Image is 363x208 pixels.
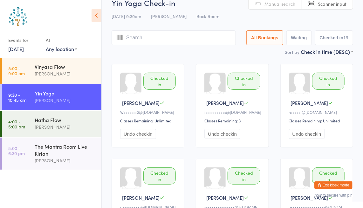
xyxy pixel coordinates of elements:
div: [PERSON_NAME] [35,157,96,164]
div: At [46,35,77,45]
div: Checked in [143,73,176,90]
button: Exit kiosk mode [314,181,353,189]
div: 19 [343,35,348,40]
div: W•••••••2@[DOMAIN_NAME] [120,109,178,115]
input: Search [112,30,236,45]
div: Any location [46,45,77,52]
div: Classes Remaining: Unlimited [289,118,346,123]
button: Checked in19 [315,30,353,45]
span: [DATE] 9:30am [112,13,141,19]
div: Classes Remaining: Unlimited [120,118,178,123]
a: 9:30 -10:45 amYin Yoga[PERSON_NAME] [2,84,101,110]
div: i••••••••••s@[DOMAIN_NAME] [204,109,262,115]
time: 5:00 - 6:30 pm [8,146,25,156]
div: h•••••t@[DOMAIN_NAME] [289,109,346,115]
span: [PERSON_NAME] [122,100,160,106]
span: [PERSON_NAME] [151,13,187,19]
time: 9:30 - 10:45 am [8,92,26,102]
div: [PERSON_NAME] [35,70,96,77]
div: Classes Remaining: 3 [204,118,262,123]
div: Events for [8,35,39,45]
span: [PERSON_NAME] [122,194,160,201]
span: [PERSON_NAME] [206,100,244,106]
button: how to secure with pin [315,193,353,198]
span: [PERSON_NAME] [291,194,328,201]
button: Undo checkin [120,129,156,139]
div: Vinyasa Flow [35,63,96,70]
div: Yin Yoga [35,90,96,97]
div: Checked in [312,167,345,185]
div: The Mantra Room Live Kirtan [35,143,96,157]
div: Checked in [312,73,345,90]
span: Manual search [264,1,295,7]
div: [PERSON_NAME] [35,97,96,104]
button: All Bookings [246,30,283,45]
button: Undo checkin [289,129,325,139]
div: Checked in [143,167,176,185]
img: Australian School of Meditation & Yoga [6,5,30,29]
div: Checked in [228,167,260,185]
a: 8:00 -9:00 amVinyasa Flow[PERSON_NAME] [2,58,101,84]
a: 4:00 -5:00 pmHatha Flow[PERSON_NAME] [2,111,101,137]
a: 5:00 -6:30 pmThe Mantra Room Live Kirtan[PERSON_NAME] [2,138,101,170]
time: 4:00 - 5:00 pm [8,119,25,129]
div: [PERSON_NAME] [35,123,96,131]
div: Hatha Flow [35,116,96,123]
button: Undo checkin [204,129,240,139]
button: Waiting [286,30,312,45]
label: Sort by [285,49,299,55]
a: [DATE] [8,45,24,52]
time: 8:00 - 9:00 am [8,66,25,76]
div: Check in time (DESC) [301,48,353,55]
div: Checked in [228,73,260,90]
span: [PERSON_NAME] [291,100,328,106]
span: Scanner input [318,1,346,7]
span: [PERSON_NAME] [206,194,244,201]
span: Back Room [196,13,219,19]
